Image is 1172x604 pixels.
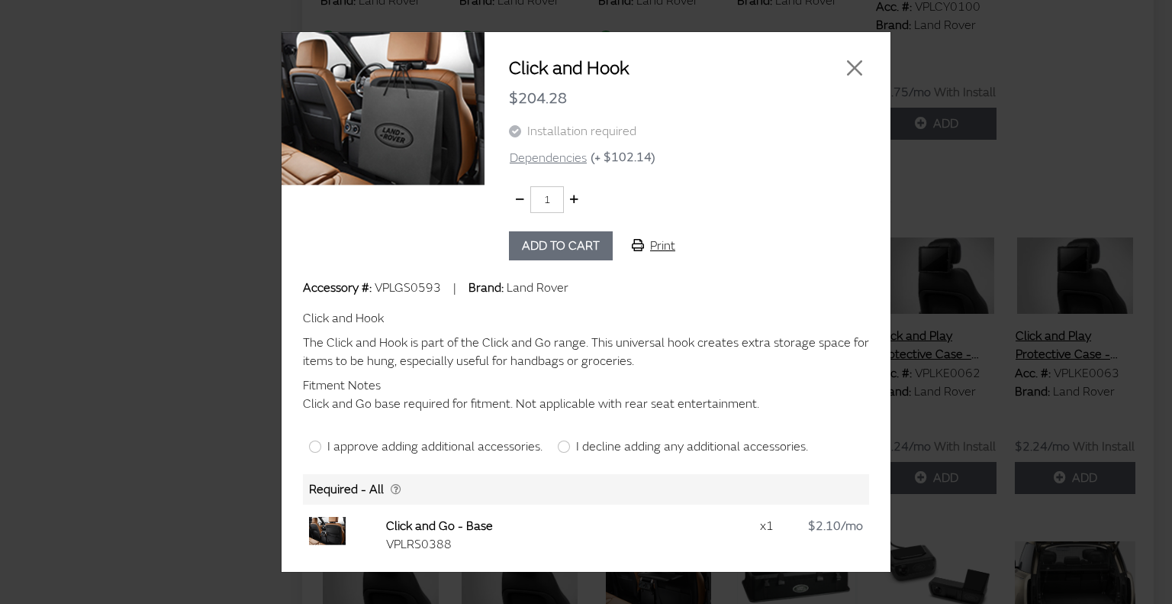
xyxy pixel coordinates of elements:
[619,231,688,260] button: Print
[800,517,863,535] div: $2.10/mo
[309,517,346,545] img: Image for Click and Go - Base
[303,334,869,370] div: The Click and Hook is part of the Click and Go range. This universal hook creates extra storage s...
[591,148,655,168] span: (+ $102.14)
[303,309,869,328] div: Click and Hook
[309,482,384,497] span: Required - All
[453,280,456,296] span: |
[386,535,742,554] div: VPLRS0388
[386,517,742,535] div: Click and Go - Base
[760,517,782,535] div: x1
[303,279,372,297] label: Accessory #:
[303,395,869,413] div: Click and Go base required for fitment. Not applicable with rear seat entertainment.
[282,31,485,187] img: Image for Click and Hook
[468,279,504,297] label: Brand:
[509,57,803,81] h2: Click and Hook
[509,231,613,260] button: Add to cart
[509,81,866,116] div: $204.28
[843,57,866,79] button: Close
[509,148,588,168] button: Dependencies
[507,280,568,296] span: Land Rover
[375,280,441,296] span: VPLGS0593
[527,124,636,139] span: Installation required
[303,376,381,395] label: Fitment Notes
[576,438,808,456] label: I decline adding any additional accessories.
[327,438,543,456] label: I approve adding additional accessories.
